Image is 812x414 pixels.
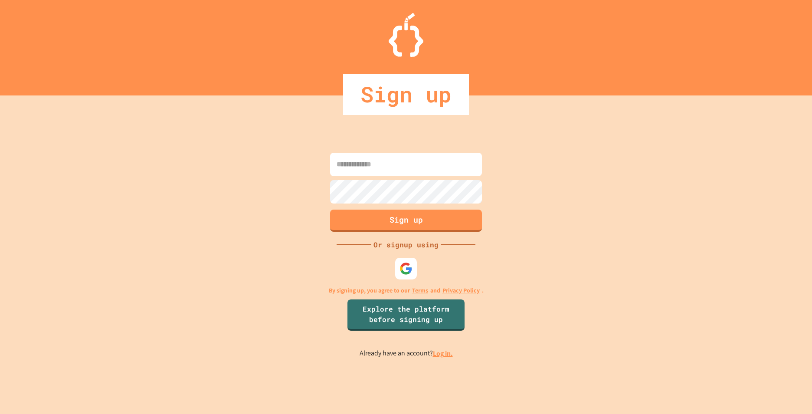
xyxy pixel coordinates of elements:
[399,262,413,275] img: google-icon.svg
[329,286,484,295] p: By signing up, you agree to our and .
[433,349,453,358] a: Log in.
[412,286,428,295] a: Terms
[330,210,482,232] button: Sign up
[442,286,480,295] a: Privacy Policy
[389,13,423,57] img: Logo.svg
[360,348,453,359] p: Already have an account?
[776,379,803,405] iframe: chat widget
[740,342,803,378] iframe: chat widget
[343,74,469,115] div: Sign up
[371,240,441,250] div: Or signup using
[347,299,465,331] a: Explore the platform before signing up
